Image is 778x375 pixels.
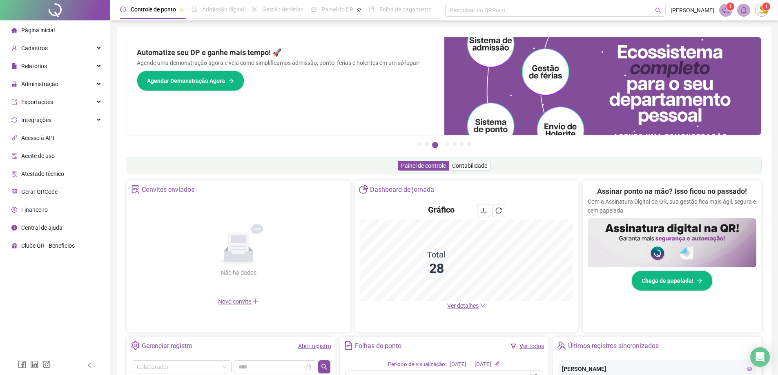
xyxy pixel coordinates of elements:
[447,302,486,309] a: Ver detalhes down
[475,360,491,369] div: [DATE]
[21,27,55,33] span: Página inicial
[21,153,55,159] span: Aceite de uso
[87,362,92,368] span: left
[452,162,487,169] span: Contabilidade
[750,347,770,367] div: Open Intercom Messenger
[425,142,429,146] button: 2
[655,7,661,13] span: search
[298,343,331,349] a: Abrir registro
[18,360,26,368] span: facebook
[202,6,244,13] span: Admissão digital
[11,99,17,105] span: export
[480,302,486,308] span: down
[142,183,194,197] div: Convites enviados
[137,58,435,67] p: Agende uma demonstração agora e veja como simplificamos admissão, ponto, férias e holerites em um...
[432,142,438,148] button: 3
[21,224,62,231] span: Central de ajuda
[597,186,747,197] h2: Assinar ponto na mão? Isso ficou no passado!
[311,7,317,12] span: dashboard
[450,360,466,369] div: [DATE]
[21,63,47,69] span: Relatórios
[142,339,192,353] div: Gerenciar registro
[11,153,17,159] span: audit
[447,302,479,309] span: Ver detalhes
[21,117,51,123] span: Integrações
[369,7,375,12] span: book
[557,341,566,350] span: team
[357,7,361,12] span: pushpin
[179,7,184,12] span: pushpin
[588,197,756,215] p: Com a Assinatura Digital da QR, sua gestão fica mais ágil, segura e sem papelada.
[42,360,51,368] span: instagram
[355,339,401,353] div: Folhas de ponto
[11,243,17,249] span: gift
[460,142,464,146] button: 6
[762,2,770,11] sup: Atualize o seu contato no menu Meus Dados
[131,185,140,193] span: solution
[445,142,449,146] button: 4
[740,7,747,14] span: bell
[631,271,713,291] button: Chega de papelada!
[21,206,48,213] span: Financeiro
[765,4,768,9] span: 1
[379,6,432,13] span: Folha de pagamento
[562,364,752,373] div: [PERSON_NAME]
[359,185,368,193] span: pie-chart
[147,76,225,85] span: Agendar Demonstração Agora
[370,183,434,197] div: Dashboard de jornada
[192,7,197,12] span: file-done
[729,4,732,9] span: 1
[21,135,54,141] span: Acesso à API
[401,162,446,169] span: Painel de controle
[252,7,257,12] span: sun
[321,364,328,370] span: search
[11,81,17,87] span: lock
[697,278,702,284] span: arrow-right
[228,78,234,84] span: arrow-right
[21,81,58,87] span: Administração
[510,343,516,349] span: filter
[588,218,756,267] img: banner%2F02c71560-61a6-44d4-94b9-c8ab97240462.png
[11,135,17,141] span: api
[388,360,446,369] div: Período de visualização:
[11,171,17,177] span: solution
[726,2,734,11] sup: 1
[11,27,17,33] span: home
[21,242,75,249] span: Clube QR - Beneficios
[262,6,303,13] span: Gestão de férias
[30,360,38,368] span: linkedin
[137,71,244,91] button: Agendar Demonstração Agora
[519,343,544,349] a: Ver todos
[11,225,17,231] span: info-circle
[417,142,421,146] button: 1
[480,207,487,214] span: download
[568,339,659,353] div: Últimos registros sincronizados
[722,7,729,14] span: notification
[747,366,752,372] span: eye
[218,298,259,305] span: Novo convite
[344,341,353,350] span: file-text
[642,276,693,285] span: Chega de papelada!
[120,7,126,12] span: clock-circle
[671,6,714,15] span: [PERSON_NAME]
[470,360,471,369] div: -
[495,207,502,214] span: reload
[11,45,17,51] span: user-add
[21,45,48,51] span: Cadastros
[756,4,768,16] img: 50380
[137,47,435,58] h2: Automatize seu DP e ganhe mais tempo! 🚀
[11,207,17,213] span: dollar
[21,189,58,195] span: Gerar QRCode
[131,341,140,350] span: setting
[428,204,455,215] h4: Gráfico
[11,189,17,195] span: qrcode
[21,99,53,105] span: Exportações
[252,298,259,304] span: plus
[201,268,276,277] div: Não há dados
[453,142,457,146] button: 5
[321,6,353,13] span: Painel do DP
[11,117,17,123] span: sync
[21,171,64,177] span: Atestado técnico
[444,37,762,135] img: banner%2Fd57e337e-a0d3-4837-9615-f134fc33a8e6.png
[467,142,471,146] button: 7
